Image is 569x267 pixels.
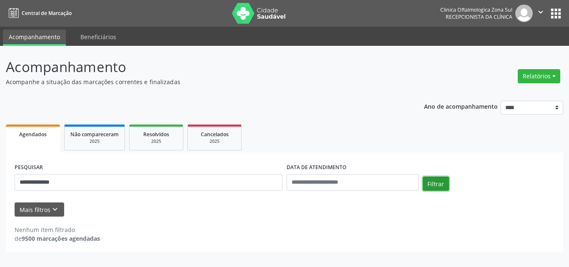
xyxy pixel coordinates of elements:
[70,131,119,138] span: Não compareceram
[6,77,396,86] p: Acompanhe a situação das marcações correntes e finalizadas
[287,161,347,174] label: DATA DE ATENDIMENTO
[15,202,64,217] button: Mais filtroskeyboard_arrow_down
[50,205,60,214] i: keyboard_arrow_down
[75,30,122,44] a: Beneficiários
[70,138,119,145] div: 2025
[15,161,43,174] label: PESQUISAR
[424,101,498,111] p: Ano de acompanhamento
[6,57,396,77] p: Acompanhamento
[6,6,72,20] a: Central de Marcação
[536,7,545,17] i: 
[440,6,512,13] div: Clinica Oftalmologica Zona Sul
[518,69,560,83] button: Relatórios
[19,131,47,138] span: Agendados
[549,6,563,21] button: apps
[143,131,169,138] span: Resolvidos
[533,5,549,22] button: 
[22,235,100,242] strong: 9500 marcações agendadas
[201,131,229,138] span: Cancelados
[194,138,235,145] div: 2025
[446,13,512,20] span: Recepcionista da clínica
[15,234,100,243] div: de
[22,10,72,17] span: Central de Marcação
[423,177,449,191] button: Filtrar
[135,138,177,145] div: 2025
[15,225,100,234] div: Nenhum item filtrado
[515,5,533,22] img: img
[3,30,66,46] a: Acompanhamento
